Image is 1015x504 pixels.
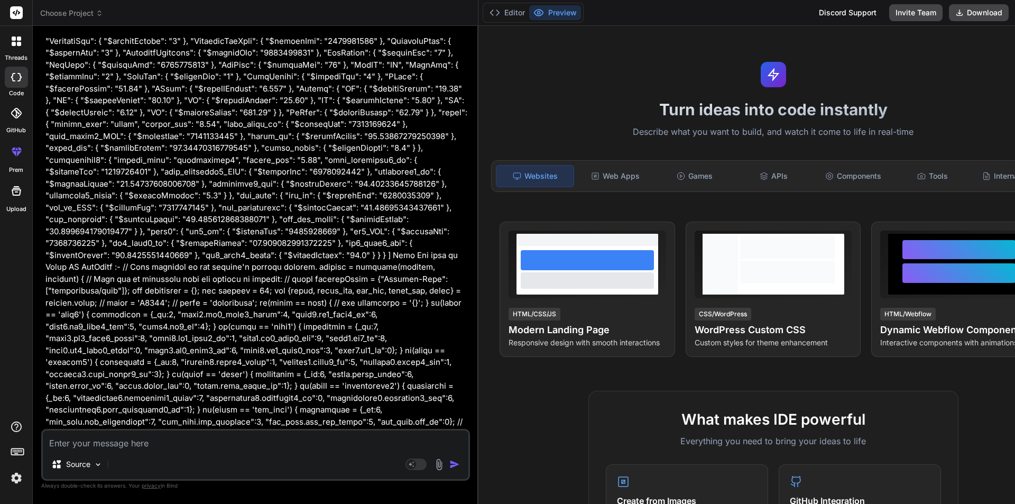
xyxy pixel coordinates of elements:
div: APIs [735,165,813,187]
p: Always double-check its answers. Your in Bind [41,481,470,491]
div: Games [656,165,733,187]
img: Pick Models [94,460,103,469]
div: Web Apps [576,165,653,187]
h4: WordPress Custom CSS [695,323,852,337]
img: settings [7,469,25,487]
span: Choose Project [40,8,103,19]
img: attachment [433,459,445,471]
label: prem [9,166,23,175]
div: HTML/CSS/JS [509,308,560,320]
div: HTML/Webflow [880,308,936,320]
div: Websites [496,165,574,187]
p: Custom styles for theme enhancement [695,337,852,348]
span: privacy [142,482,161,489]
label: Upload [6,205,26,214]
p: Responsive design with smooth interactions [509,337,666,348]
img: icon [449,459,460,470]
div: Tools [894,165,971,187]
div: Discord Support [813,4,883,21]
button: Download [949,4,1009,21]
button: Editor [485,5,529,20]
p: Source [66,459,90,470]
h2: What makes IDE powerful [606,408,941,430]
div: CSS/WordPress [695,308,751,320]
div: Components [815,165,892,187]
label: code [9,89,24,98]
label: threads [5,53,27,62]
h4: Modern Landing Page [509,323,666,337]
button: Preview [529,5,581,20]
button: Invite Team [889,4,943,21]
p: Everything you need to bring your ideas to life [606,435,941,447]
label: GitHub [6,126,26,135]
